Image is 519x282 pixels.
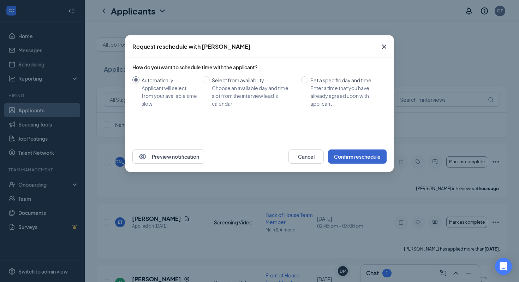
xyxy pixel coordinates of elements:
[212,76,296,84] div: Select from availability
[138,152,147,161] svg: Eye
[212,84,296,107] div: Choose an available day and time slot from the interview lead’s calendar
[288,149,324,164] button: Cancel
[132,149,205,164] button: EyePreview notification
[310,76,381,84] div: Set a specific day and time
[375,35,394,58] button: Close
[380,42,388,51] svg: Cross
[142,76,197,84] div: Automatically
[132,43,251,51] div: Request reschedule with [PERSON_NAME]
[132,64,387,71] div: How do you want to schedule time with the applicant?
[142,84,197,107] div: Applicant will select from your available time slots
[310,84,381,107] div: Enter a time that you have already agreed upon with applicant
[495,258,512,275] div: Open Intercom Messenger
[328,149,387,164] button: Confirm reschedule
